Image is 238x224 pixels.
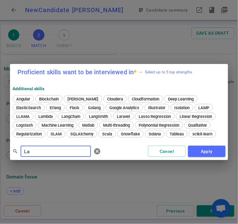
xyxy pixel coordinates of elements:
span: Machine Learning [39,123,76,128]
span: cancel [93,148,101,155]
span: scikit-learn [190,132,215,136]
span: Angular [14,97,32,101]
span: Multi-threading [101,123,132,128]
span: Laravel [115,114,132,119]
span: SLAM [48,132,64,136]
span: Blockchain [37,97,61,101]
span: Golang [86,105,103,110]
span: Illustrator [146,105,168,110]
button: Apply [188,146,226,157]
span: Solana [146,132,163,136]
span: LangSmith [87,114,110,119]
span: Erlang [47,105,63,110]
span: LLAMA [14,114,32,119]
span: Snowflake [119,132,142,136]
span: Select up to 5 top strengths [139,69,192,75]
span: LAMP [196,105,211,110]
strong: Additional Skills [12,86,44,91]
span: Regularization [14,132,44,136]
span: LangChain [59,114,82,119]
span: Deep Learning [166,97,196,101]
span: Matlab [80,123,97,128]
span: Polynomial Regression [136,123,181,128]
span: search [12,149,18,154]
span: Logstash [14,123,35,128]
span: Linear Regression [177,114,214,119]
span: Google Analytics [107,105,141,110]
input: Separate search terms by comma or space [21,146,91,156]
label: Proficient skills want to be interviewed in [17,69,137,75]
span: Tableau [167,132,186,136]
span: Scala [100,132,114,136]
span: Qualitative [186,123,209,128]
div: — [139,69,143,75]
span: [PERSON_NAME] [65,97,101,101]
span: Flask [67,105,82,110]
button: Cancel [148,146,186,157]
span: ElasticSearch [14,105,43,110]
span: Cloudformation [130,97,161,101]
span: Isolation [172,105,192,110]
span: Lasso Regression [136,114,173,119]
span: Cloudera [105,97,125,101]
span: Lambda [36,114,55,119]
span: SQLAlchemy [68,132,96,136]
